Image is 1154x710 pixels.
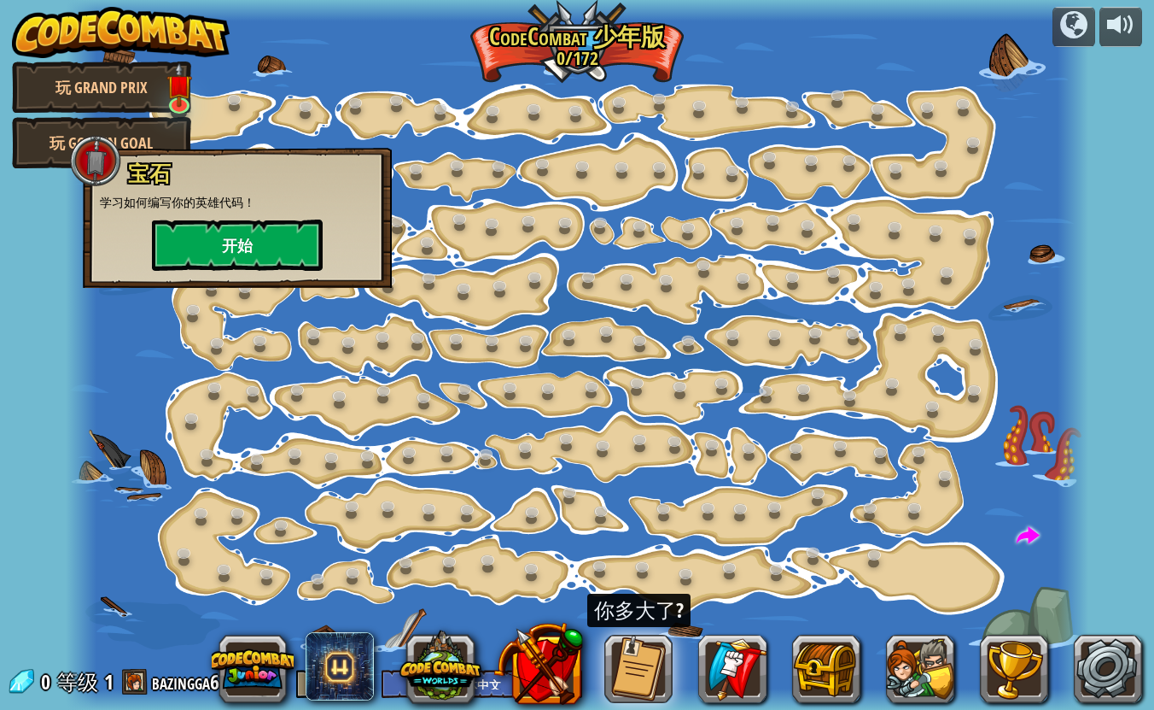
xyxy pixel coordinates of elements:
[128,159,171,188] span: 宝石
[41,668,55,695] span: 0
[104,668,114,695] span: 1
[1099,7,1142,47] button: 音量调节
[100,194,375,211] p: 学习如何编写你的英雄代码！
[587,594,691,628] div: 你多大了?
[1052,7,1095,47] button: 战役
[57,668,98,696] span: 等级
[12,7,230,58] img: CodeCombat - Learn how to code by playing a game
[12,62,191,113] a: 玩 Grand Prix
[152,668,288,695] a: bazingga611+gplus
[166,62,192,107] img: level-banner-unstarted.png
[12,117,191,168] a: 玩 Golden Goal
[152,220,323,271] button: 开始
